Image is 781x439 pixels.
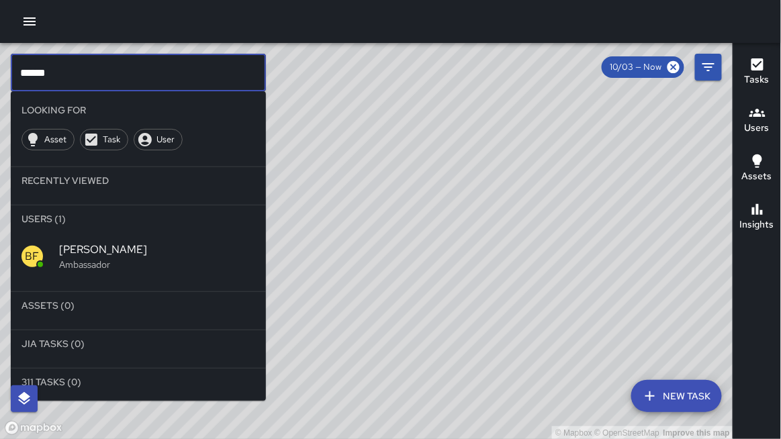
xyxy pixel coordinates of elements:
h6: Assets [742,169,772,184]
span: 10/03 — Now [602,60,670,74]
li: Users (1) [11,205,266,232]
div: Task [80,129,128,150]
li: 311 Tasks (0) [11,369,266,395]
li: Jia Tasks (0) [11,330,266,357]
button: Users [733,97,781,145]
li: Looking For [11,97,266,124]
span: [PERSON_NAME] [59,242,255,258]
div: 10/03 — Now [602,56,684,78]
button: Filters [695,54,722,81]
button: Assets [733,145,781,193]
li: Recently Viewed [11,167,266,194]
h6: Tasks [745,72,770,87]
p: BF [26,248,40,264]
span: User [149,133,182,146]
li: Assets (0) [11,292,266,319]
button: New Task [631,380,722,412]
div: User [134,129,183,150]
h6: Insights [740,217,774,232]
span: Task [95,133,128,146]
button: Tasks [733,48,781,97]
div: Asset [21,129,75,150]
h6: Users [745,121,770,136]
div: BF[PERSON_NAME]Ambassador [11,232,266,281]
button: Insights [733,193,781,242]
p: Ambassador [59,258,255,271]
span: Asset [37,133,74,146]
